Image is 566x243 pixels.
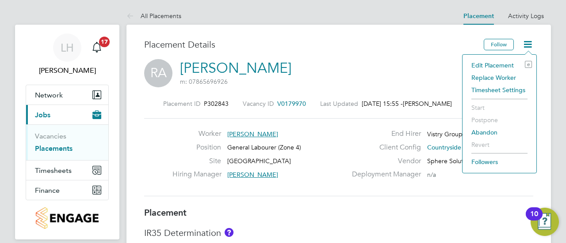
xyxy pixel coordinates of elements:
[463,12,494,20] a: Placement
[347,143,421,152] label: Client Config
[427,157,497,165] span: Sphere Solutions Limited
[227,171,278,179] span: [PERSON_NAME]
[15,25,119,239] nav: Main navigation
[35,132,66,140] a: Vacancies
[362,100,403,108] span: [DATE] 15:55 -
[347,157,421,166] label: Vendor
[227,130,278,138] span: [PERSON_NAME]
[467,156,532,168] li: Followers
[525,61,532,68] i: e
[144,227,533,239] h3: IR35 Determination
[144,39,477,50] h3: Placement Details
[172,170,221,179] label: Hiring Manager
[277,100,306,108] span: V0179970
[172,157,221,166] label: Site
[320,100,358,108] label: Last Updated
[99,37,110,47] span: 17
[26,85,108,105] button: Network
[144,207,187,218] b: Placement
[530,214,538,225] div: 10
[88,34,106,62] a: 17
[243,100,274,108] label: Vacancy ID
[172,129,221,138] label: Worker
[508,12,544,20] a: Activity Logs
[225,228,233,237] button: About IR35
[467,114,532,126] li: Postpone
[35,111,50,119] span: Jobs
[204,100,229,108] span: P302843
[427,143,513,151] span: Countryside Properties UK Ltd
[347,170,421,179] label: Deployment Manager
[26,124,108,160] div: Jobs
[26,207,109,229] a: Go to home page
[467,71,532,84] li: Replace Worker
[144,59,172,87] span: RA
[227,157,291,165] span: [GEOGRAPHIC_DATA]
[467,101,532,114] li: Start
[35,144,73,153] a: Placements
[484,39,514,50] button: Follow
[35,91,63,99] span: Network
[227,143,301,151] span: General Labourer (Zone 4)
[26,180,108,200] button: Finance
[163,100,200,108] label: Placement ID
[180,60,291,77] a: [PERSON_NAME]
[467,138,532,151] li: Revert
[126,12,181,20] a: All Placements
[403,100,452,108] span: [PERSON_NAME]
[26,65,109,76] span: Lloyd Holliday
[531,208,559,236] button: Open Resource Center, 10 new notifications
[26,34,109,76] a: LH[PERSON_NAME]
[36,207,98,229] img: countryside-properties-logo-retina.png
[467,59,532,71] li: Edit Placement
[180,78,228,86] span: m: 07865696926
[427,130,472,138] span: Vistry Group Plc
[35,166,72,175] span: Timesheets
[347,129,421,138] label: End Hirer
[26,105,108,124] button: Jobs
[172,143,221,152] label: Position
[427,171,436,179] span: n/a
[35,186,60,194] span: Finance
[467,84,532,96] li: Timesheet Settings
[467,126,532,138] li: Abandon
[26,161,108,180] button: Timesheets
[61,42,74,53] span: LH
